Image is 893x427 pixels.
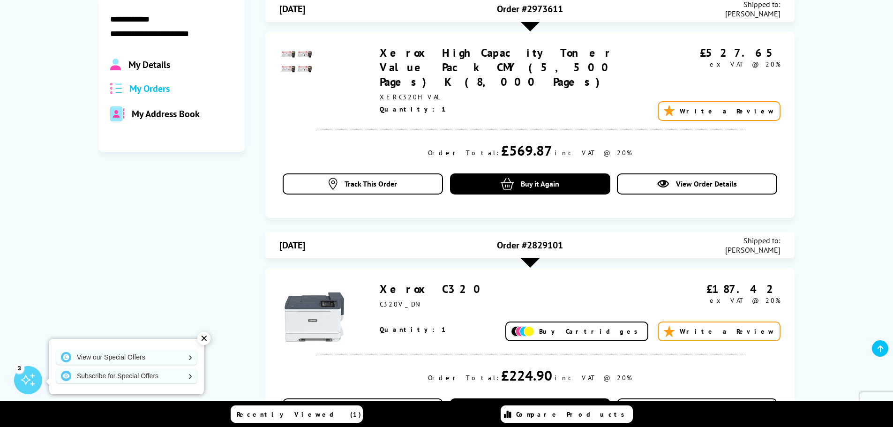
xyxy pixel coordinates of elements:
[56,368,197,383] a: Subscribe for Special Offers
[521,179,559,188] span: Buy it Again
[380,105,447,113] span: Quantity: 1
[428,374,499,382] div: Order Total:
[725,9,780,18] span: [PERSON_NAME]
[428,149,499,157] div: Order Total:
[676,179,737,188] span: View Order Details
[128,59,170,71] span: My Details
[380,325,447,334] span: Quantity: 1
[279,3,305,15] span: [DATE]
[279,45,312,78] img: Xerox High Capacity Toner Value Pack CMY (5,500 Pages) K (8,000 Pages)
[516,410,630,419] span: Compare Products
[658,101,780,121] a: Write a Review
[555,374,632,382] div: inc VAT @ 20%
[658,322,780,341] a: Write a Review
[660,60,781,68] div: ex VAT @ 20%
[380,282,487,296] a: Xerox C320
[660,45,781,60] div: £527.65
[237,410,361,419] span: Recently Viewed (1)
[680,107,775,115] span: Write a Review
[617,398,777,420] a: View Order Details
[283,398,443,420] a: Track This Order
[345,179,397,188] span: Track This Order
[501,141,552,159] div: £569.87
[725,245,780,255] span: [PERSON_NAME]
[617,173,777,195] a: View Order Details
[110,106,124,121] img: address-book-duotone-solid.svg
[279,282,350,352] img: Xerox C320
[129,82,170,95] span: My Orders
[660,282,781,296] div: £187.42
[680,327,775,336] span: Write a Review
[14,363,24,373] div: 3
[380,45,615,89] a: Xerox High Capacity Toner Value Pack CMY (5,500 Pages) K (8,000 Pages)
[555,149,632,157] div: inc VAT @ 20%
[110,83,122,94] img: all-order.svg
[380,93,660,101] div: XERC320HVAL
[450,398,610,420] a: Buy it Again
[132,108,200,120] span: My Address Book
[279,239,305,251] span: [DATE]
[197,332,210,345] div: ✕
[539,327,643,336] span: Buy Cartridges
[725,236,780,245] span: Shipped to:
[283,173,443,195] a: Track This Order
[497,239,563,251] span: Order #2829101
[501,405,633,423] a: Compare Products
[380,300,660,308] div: C320V_DNI
[497,3,563,15] span: Order #2973611
[450,173,610,195] a: Buy it Again
[505,322,648,341] a: Buy Cartridges
[660,296,781,305] div: ex VAT @ 20%
[511,326,534,337] img: Add Cartridges
[231,405,363,423] a: Recently Viewed (1)
[501,366,552,384] div: £224.90
[110,59,121,71] img: Profile.svg
[56,350,197,365] a: View our Special Offers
